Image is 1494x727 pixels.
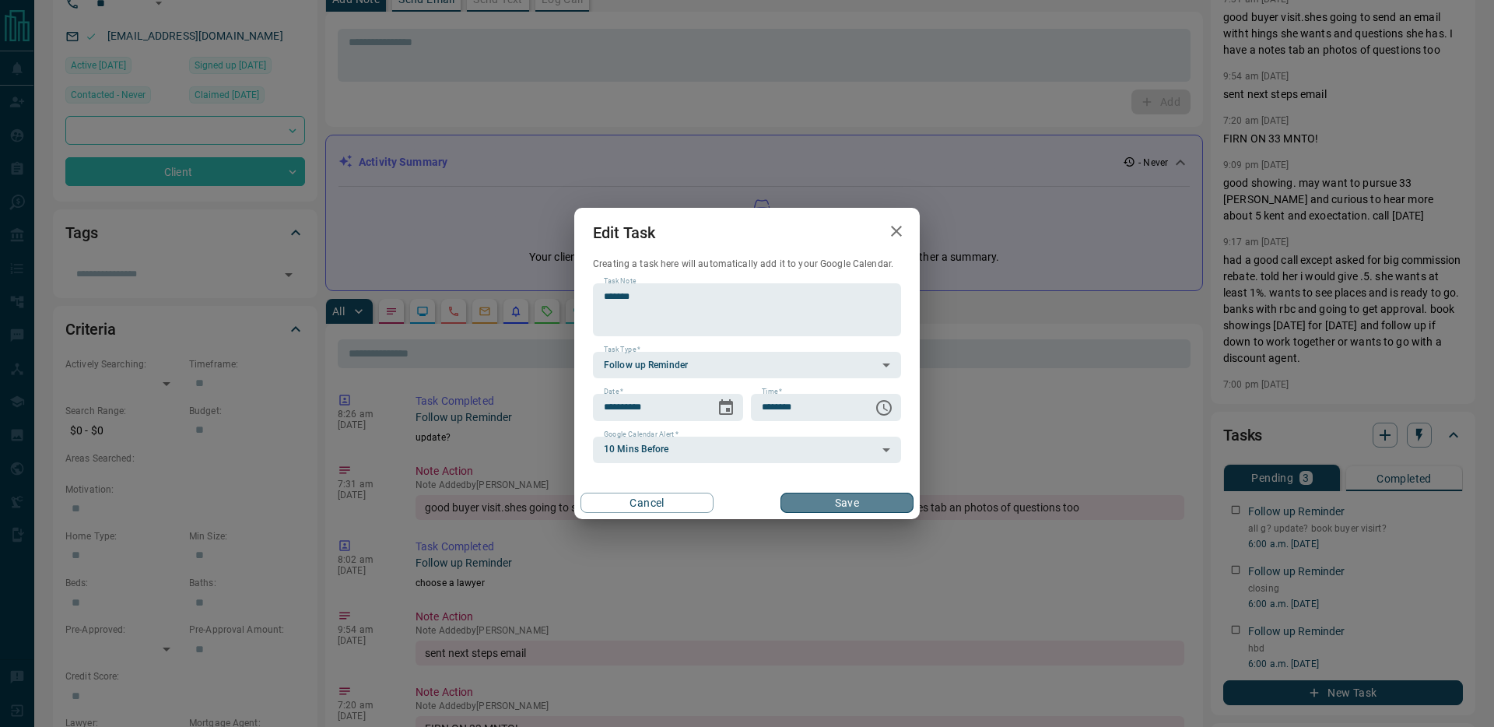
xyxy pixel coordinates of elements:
p: Creating a task here will automatically add it to your Google Calendar. [593,258,901,271]
label: Google Calendar Alert [604,430,679,440]
div: 10 Mins Before [593,437,901,463]
button: Save [780,493,914,513]
label: Task Type [604,345,640,355]
label: Time [762,387,782,397]
label: Task Note [604,276,636,286]
button: Choose date, selected date is Sep 25, 2025 [710,392,742,423]
label: Date [604,387,623,397]
h2: Edit Task [574,208,674,258]
button: Cancel [580,493,714,513]
div: Follow up Reminder [593,352,901,378]
button: Choose time, selected time is 6:00 AM [868,392,900,423]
